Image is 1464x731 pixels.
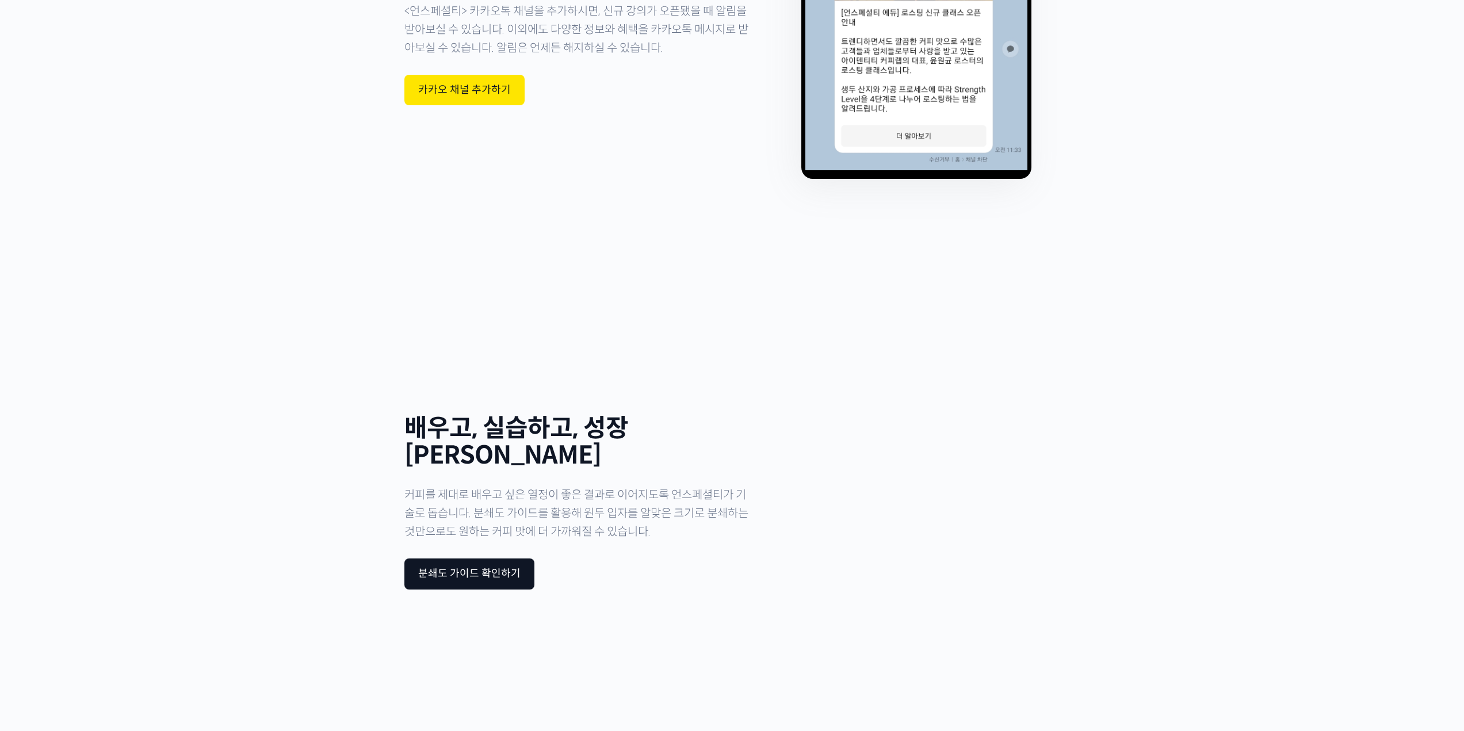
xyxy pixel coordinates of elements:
[36,382,43,391] span: 홈
[404,2,756,58] p: <언스페셜티> 카카오톡 채널을 추가하시면, 신규 강의가 오픈됐을 때 알림을 받아보실 수 있습니다. 이외에도 다양한 정보와 혜택을 카카오톡 메시지로 받아보실 수 있습니다. 알림...
[178,382,192,391] span: 설정
[3,365,76,393] a: 홈
[148,365,221,393] a: 설정
[404,415,756,469] h1: 배우고, 실습하고, 성장[PERSON_NAME]
[418,84,511,97] div: 카카오 채널 추가하기
[76,365,148,393] a: 대화
[404,486,756,541] p: 커피를 제대로 배우고 싶은 열정이 좋은 결과로 이어지도록 언스페셜티가 기술로 돕습니다. 분쇄도 가이드를 활용해 원두 입자를 알맞은 크기로 분쇄하는 것만으로도 원하는 커피 맛에...
[418,568,521,580] div: 분쇄도 가이드 확인하기
[105,382,119,392] span: 대화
